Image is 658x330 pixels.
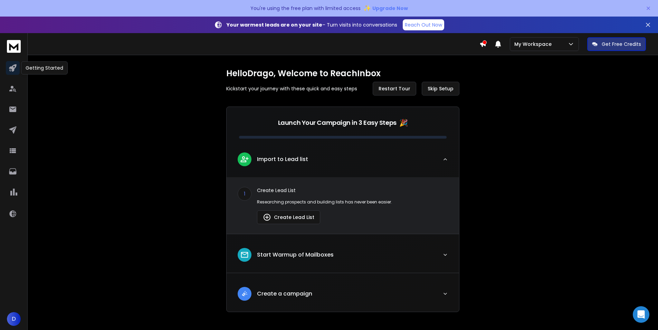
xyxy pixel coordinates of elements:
button: Skip Setup [422,82,459,96]
div: Open Intercom Messenger [633,306,649,323]
button: Get Free Credits [587,37,646,51]
button: Restart Tour [373,82,416,96]
div: 1 [238,187,251,201]
img: lead [240,250,249,259]
p: – Turn visits into conversations [227,21,397,28]
p: Get Free Credits [602,41,641,48]
p: Reach Out Now [405,21,442,28]
button: leadImport to Lead list [227,147,459,177]
strong: Your warmest leads are on your site [227,21,322,28]
p: Import to Lead list [257,155,308,163]
img: logo [7,40,21,53]
button: D [7,312,21,326]
div: leadImport to Lead list [227,177,459,234]
button: leadStart Warmup of Mailboxes [227,242,459,273]
p: Create a campaign [257,290,312,298]
h1: Hello Drago , Welcome to ReachInbox [226,68,459,79]
span: 🎉 [399,118,408,128]
span: Skip Setup [428,85,454,92]
p: You're using the free plan with limited access [250,5,361,12]
p: Researching prospects and building lists has never been easier. [257,199,448,205]
span: Upgrade Now [372,5,408,12]
img: lead [263,213,271,221]
p: Launch Your Campaign in 3 Easy Steps [278,118,397,128]
img: lead [240,289,249,298]
p: My Workspace [514,41,554,48]
button: leadCreate a campaign [227,281,459,312]
span: ✨ [363,3,371,13]
p: Create Lead List [257,187,448,194]
div: Getting Started [21,61,68,74]
a: Reach Out Now [403,19,444,30]
p: Kickstart your journey with these quick and easy steps [226,85,357,92]
img: lead [240,155,249,163]
p: Start Warmup of Mailboxes [257,251,334,259]
button: ✨Upgrade Now [363,1,408,15]
button: Create Lead List [257,210,320,224]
